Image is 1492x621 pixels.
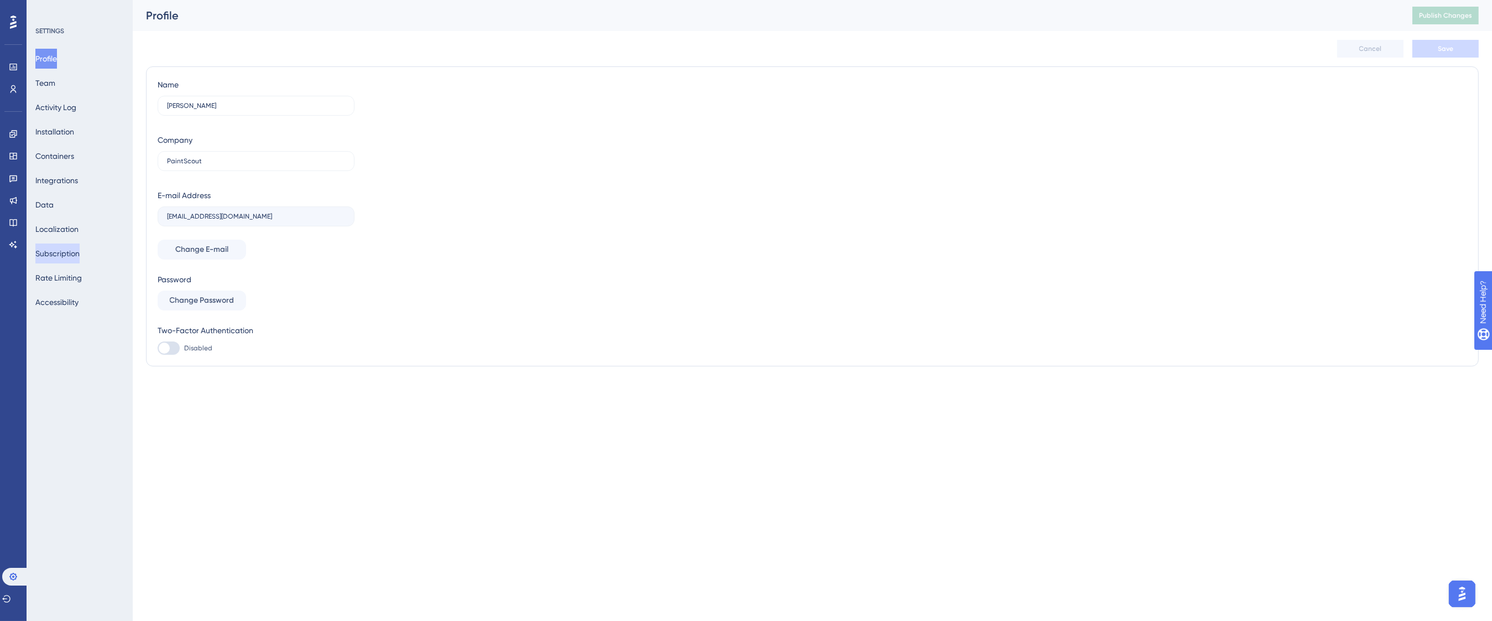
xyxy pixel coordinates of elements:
button: Cancel [1337,40,1404,58]
span: Need Help? [26,3,69,16]
div: Password [158,273,354,286]
span: Change E-mail [175,243,228,256]
input: E-mail Address [167,213,345,220]
div: Company [158,133,192,147]
div: SETTINGS [35,27,125,35]
span: Publish Changes [1419,11,1472,20]
span: Disabled [184,344,212,353]
input: Name Surname [167,102,345,110]
button: Change E-mail [158,240,246,260]
button: Data [35,195,54,215]
div: Name [158,78,179,91]
span: Change Password [170,294,234,307]
button: Installation [35,122,74,142]
input: Company Name [167,157,345,165]
button: Activity Log [35,97,76,117]
span: Cancel [1359,44,1382,53]
button: Localization [35,219,79,239]
button: Save [1412,40,1479,58]
span: Save [1438,44,1453,53]
button: Publish Changes [1412,7,1479,24]
button: Profile [35,49,57,69]
button: Change Password [158,291,246,310]
div: Profile [146,8,1385,23]
div: E-mail Address [158,189,211,202]
button: Containers [35,146,74,166]
button: Accessibility [35,292,79,312]
button: Team [35,73,55,93]
button: Integrations [35,170,78,190]
button: Subscription [35,244,80,263]
button: Rate Limiting [35,268,82,288]
div: Two-Factor Authentication [158,324,354,337]
iframe: UserGuiding AI Assistant Launcher [1446,577,1479,610]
